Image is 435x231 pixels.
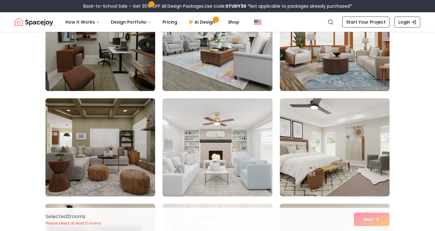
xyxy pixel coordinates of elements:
a: AI Design [183,16,222,28]
button: How It Works [61,16,105,28]
img: United States [254,18,261,26]
img: Room room-92 [160,96,275,199]
button: Design Portfolio [106,16,156,28]
b: STUDY30 [225,3,246,9]
div: Back-to-School Sale – Get 30% OFF All Design Packages. [83,3,352,9]
a: Login [394,17,420,28]
p: Please select at least 5 rooms [45,221,101,226]
img: Spacejoy Logo [15,16,53,28]
img: Room room-91 [45,98,155,196]
span: *Not applicable to packages already purchased* [246,3,352,9]
img: Room room-93 [280,98,390,196]
span: Use code: [205,3,246,9]
a: Spacejoy [15,16,53,28]
a: Start Your Project [342,17,390,28]
a: Shop [223,16,244,28]
a: Pricing [158,16,182,28]
nav: Global [15,12,420,32]
nav: Main [61,16,244,28]
p: Selected 3 room s [45,213,101,220]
